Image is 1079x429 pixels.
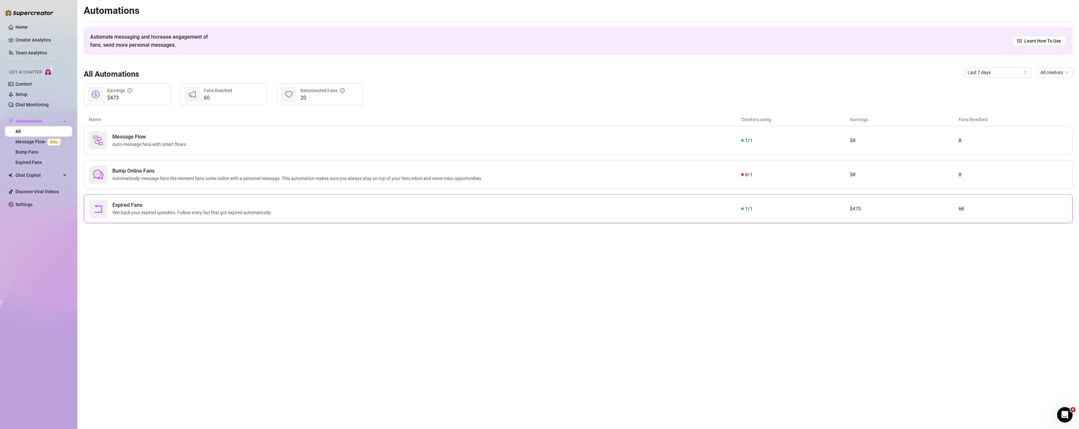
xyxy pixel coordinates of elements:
article: Creators using [741,116,850,123]
article: $0 [850,171,958,178]
span: dollar [92,91,99,98]
span: 0 / 1 [745,171,752,178]
a: Message FlowBeta [15,139,63,144]
div: Earnings [107,87,132,94]
a: Settings [15,202,33,207]
h2: Automations [84,5,1073,17]
article: 60 [959,205,1067,213]
span: Automatically message fans the moment fans come online with a personal message. This automation m... [112,175,485,182]
img: svg%3e [93,135,103,146]
span: comment [93,169,103,180]
article: Name [89,116,741,123]
span: Win back your expired spenders. Follow every fan that got expired automatically. [112,209,274,216]
span: Beta [47,138,61,146]
span: Chat Copilot [15,170,61,180]
img: AI Chatter [44,67,54,76]
iframe: Intercom live chat [1057,407,1073,423]
article: $473 [850,205,958,213]
a: Home [15,24,28,30]
article: $0 [850,137,958,144]
a: Chat Monitoring [15,102,49,107]
a: Bump Fans [15,149,38,155]
a: All [15,129,21,134]
span: 4 [1070,407,1075,412]
span: rollback [93,204,103,214]
span: info-circle [128,88,132,93]
span: thunderbolt [8,119,14,124]
span: Bump Online Fans [112,167,485,175]
span: 1 / 1 [745,137,752,144]
span: Automations [15,116,61,126]
a: Expired Fans [15,160,42,165]
article: 0 [959,171,1067,178]
span: Last 7 days [968,68,1027,77]
article: Fans Reached [959,116,1067,123]
span: team [1065,71,1069,74]
span: Auto-message fans with smart flows. [112,141,190,148]
h3: All Automations [84,69,139,80]
span: Izzy AI Chatter [9,69,42,75]
span: heart [285,91,293,98]
img: logo-BBDzfeDw.svg [5,10,53,16]
article: 0 [959,137,1067,144]
span: Expired Fans [112,201,274,209]
span: Learn How To Use [1024,37,1061,44]
a: Content [15,81,32,87]
a: Discover Viral Videos [15,189,59,194]
span: Message Flow [112,133,190,141]
a: Setup [15,92,27,97]
span: Automate messaging and Increase engagement of fans, send more personal messages. [90,33,214,49]
span: 60 [204,94,232,102]
article: Earnings [850,116,959,123]
span: $473 [107,94,132,102]
span: notification [188,91,196,98]
img: Chat Copilot [8,173,13,177]
span: 20 [300,94,345,102]
a: Creator Analytics [15,35,67,45]
span: 1 / 1 [745,205,752,212]
span: All creators [1040,68,1069,77]
span: calendar [1024,71,1028,74]
a: Team Analytics [15,50,47,55]
div: Reconnected Fans [300,87,345,94]
span: Fans Reached [204,88,232,93]
a: Learn How To Use [1012,36,1066,46]
span: read [1017,39,1022,43]
span: info-circle [340,88,345,93]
